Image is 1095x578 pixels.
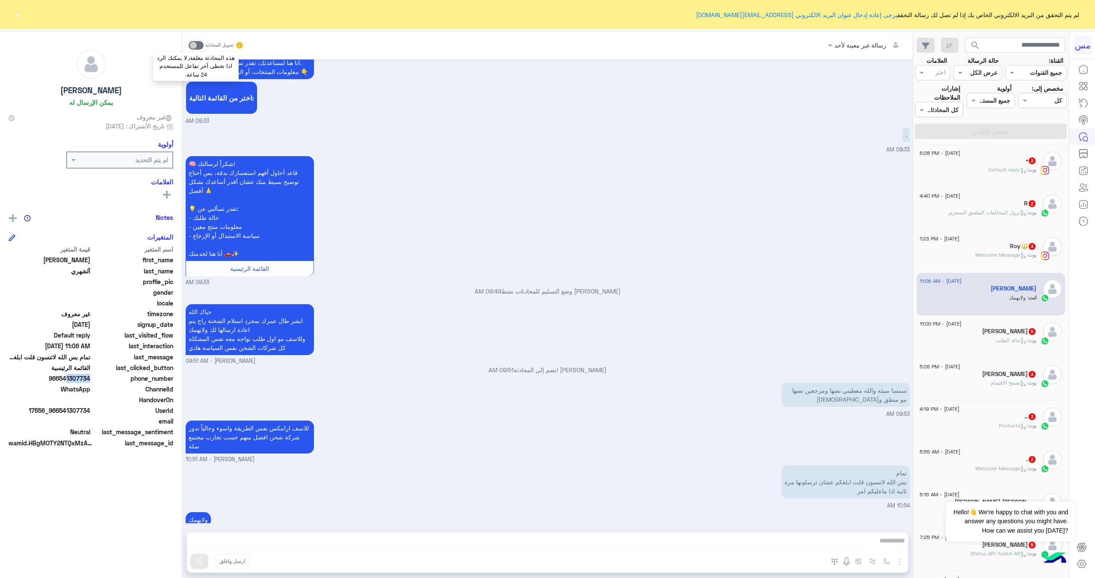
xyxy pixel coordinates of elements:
label: القناة: [1049,56,1063,65]
img: notes [24,215,31,222]
span: wamid.HBgMOTY2NTQxMzA3NzM0FQIAEhgUM0E3MUMzRTdGQzdENzhEMEMwNzgA [9,439,94,448]
span: profile_pic [92,277,174,286]
img: defaultAdmin.png [1043,407,1062,427]
span: بوت [1028,337,1036,344]
span: search [970,40,980,50]
span: null [9,299,90,308]
label: أولوية [997,84,1012,93]
img: Instagram [1041,166,1049,175]
span: Default reply [9,331,90,340]
span: : Default reply [988,166,1028,173]
img: defaultAdmin.png [1043,365,1062,384]
span: : Welcome Message [975,465,1028,471]
span: 3 [1029,413,1036,420]
h5: سلطان الخالدي [982,541,1036,548]
span: HandoverOn [92,395,174,404]
span: 3 [1029,243,1036,250]
span: بوت [1028,465,1036,471]
p: 10/8/2025, 9:33 AM [186,156,314,261]
h5: أبو فهد [982,371,1036,378]
span: 2 [9,385,90,394]
span: 09:51 AM [488,366,514,373]
span: null [9,395,90,404]
span: timezone [92,309,174,318]
a: يرجى إعادة إدخال عنوان البريد الالكتروني [EMAIL_ADDRESS][DOMAIN_NAME] [696,11,897,18]
span: last_clicked_button [92,363,174,372]
p: 10/8/2025, 10:54 AM [781,465,910,498]
span: اختر من القائمة التالية: [189,94,255,102]
span: gender [92,288,174,297]
span: email [92,417,174,426]
span: بوت [1028,379,1036,386]
span: last_message_id [96,439,173,448]
h5: . [1026,456,1036,463]
span: لم يتم التحقق من البريد الالكتروني الخاص بك إذا لم تصل لك رسالة التحقق [696,10,1079,19]
h5: • [1026,157,1036,164]
span: : حالة الطلب [995,337,1028,344]
label: حالة الرسالة [968,56,999,65]
button: search [965,38,986,56]
span: تاريخ الأشتراك : [DATE] [106,122,165,130]
img: defaultAdmin.png [1043,151,1062,171]
div: مس [1074,36,1092,54]
span: null [9,288,90,297]
img: WhatsApp [1041,209,1049,217]
small: تحويل المحادثة [205,42,234,49]
p: [PERSON_NAME] انضم إلى المحادثة [186,365,910,374]
span: غير معروف [9,309,90,318]
h6: يمكن الإرسال له [69,98,113,106]
span: بوت [1028,209,1036,216]
img: WhatsApp [1041,379,1049,388]
p: 10/8/2025, 9:51 AM [186,304,314,355]
h6: أولوية [158,140,173,148]
span: القائمة الرئيسية [9,363,90,372]
img: WhatsApp [1041,294,1049,302]
label: العلامات [926,56,947,65]
span: 2 [1029,456,1036,463]
span: phone_number [92,374,174,383]
button: × [13,10,21,19]
span: signup_date [92,320,174,329]
span: انت [1029,294,1036,301]
span: [DATE] - 4:40 PM [920,192,960,200]
img: WhatsApp [1041,465,1049,473]
img: WhatsApp [1041,337,1049,345]
span: last_name [92,267,174,276]
h6: Notes [156,213,173,221]
span: 5 [1029,542,1036,548]
h5: Roy🔱 [1010,243,1036,250]
span: 09:49 AM [475,288,501,295]
span: last_message [92,353,174,362]
span: 2025-08-10T08:06:05.928Z [9,341,90,350]
span: القائمة الرئيسية [230,265,269,272]
h5: R [1024,200,1036,207]
label: مخصص إلى: [1032,84,1063,93]
span: 09:53 AM [886,411,910,417]
span: ChannelId [92,385,174,394]
img: Instagram [1041,252,1049,260]
span: [DATE] - 5:26 PM [920,363,960,371]
button: تطبيق الفلاتر [915,124,1067,139]
span: قيمة المتغير [9,245,90,254]
img: defaultAdmin.png [1043,237,1062,256]
span: [DATE] - 11:06 AM [920,277,962,285]
p: 10/8/2025, 10:51 AM [186,421,314,454]
span: : تصفح الاقسام [991,379,1028,386]
span: غير معروف [136,113,173,122]
span: first_name [92,255,174,264]
img: defaultAdmin.png [1043,279,1062,299]
span: [DATE] - 7:25 PM [920,534,960,541]
span: [DATE] - 4:19 PM [920,405,959,413]
span: null [9,417,90,426]
span: اسم المتغير [92,245,174,254]
span: 09:33 AM [886,146,910,153]
h5: .. [1024,413,1036,420]
span: : نزول المخالفات الملصق السحري [948,209,1028,216]
p: [PERSON_NAME] وضع التسليم للمحادثات نشط [186,287,910,296]
span: [DATE] - 5:16 AM [920,491,959,498]
span: : Welcome Message [975,252,1028,258]
span: 10:54 AM [887,502,910,509]
p: 10/8/2025, 11:06 AM [186,512,211,527]
span: : Products [999,422,1028,429]
span: 2 [1029,157,1036,164]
